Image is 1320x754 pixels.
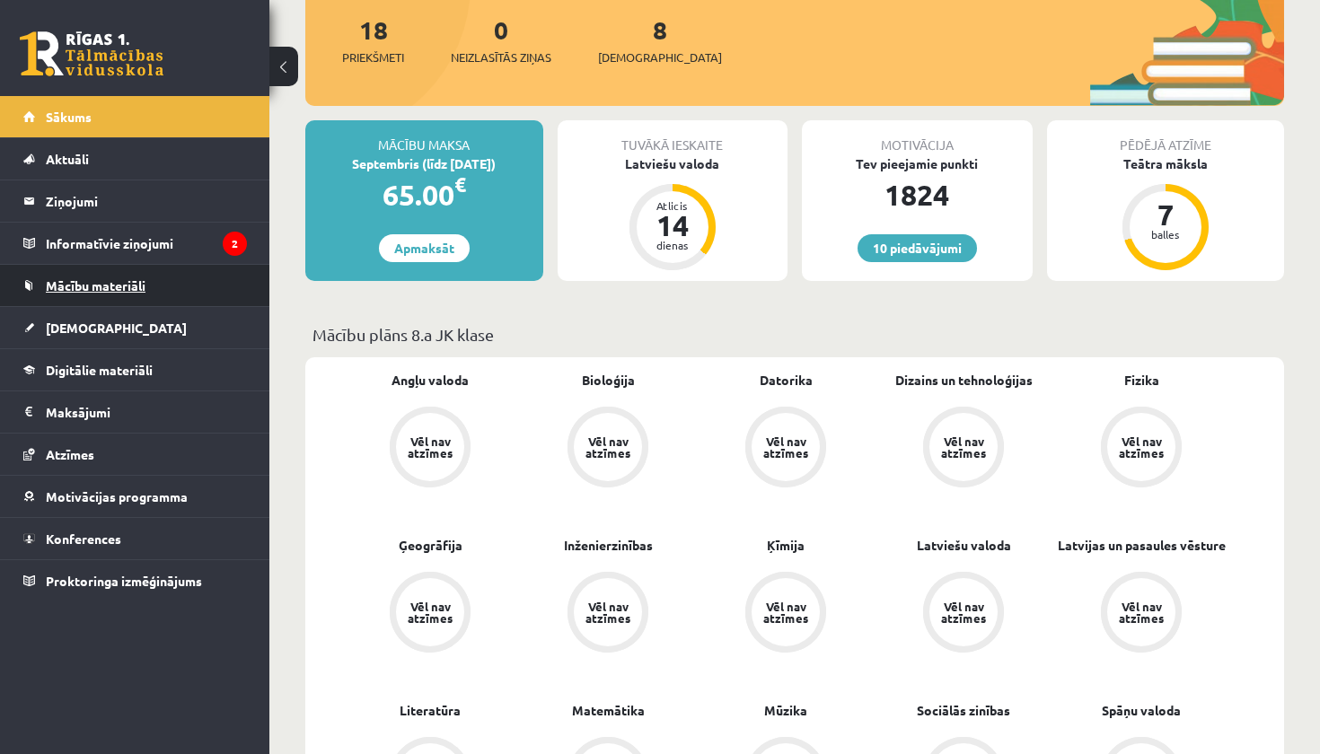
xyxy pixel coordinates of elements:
span: Digitālie materiāli [46,362,153,378]
a: Vēl nav atzīmes [519,407,697,491]
a: Motivācijas programma [23,476,247,517]
span: [DEMOGRAPHIC_DATA] [598,48,722,66]
a: Matemātika [572,701,645,720]
a: Vēl nav atzīmes [697,407,875,491]
div: Vēl nav atzīmes [583,435,633,459]
div: Atlicis [646,200,700,211]
a: Latviešu valoda [917,536,1011,555]
div: Motivācija [802,120,1033,154]
div: 7 [1139,200,1192,229]
div: Septembris (līdz [DATE]) [305,154,543,173]
a: 8[DEMOGRAPHIC_DATA] [598,13,722,66]
a: Dizains un tehnoloģijas [895,371,1033,390]
div: Tuvākā ieskaite [558,120,788,154]
i: 2 [223,232,247,256]
span: Konferences [46,530,121,547]
a: Proktoringa izmēģinājums [23,560,247,601]
div: Latviešu valoda [558,154,788,173]
legend: Informatīvie ziņojumi [46,223,247,264]
a: 10 piedāvājumi [858,234,977,262]
a: Datorika [760,371,813,390]
div: 1824 [802,173,1033,216]
div: balles [1139,229,1192,240]
div: dienas [646,240,700,250]
a: Ziņojumi [23,180,247,222]
a: Vēl nav atzīmes [875,407,1052,491]
div: 14 [646,211,700,240]
span: Motivācijas programma [46,488,188,504]
a: Vēl nav atzīmes [341,572,519,656]
a: Vēl nav atzīmes [875,572,1052,656]
div: 65.00 [305,173,543,216]
div: Vēl nav atzīmes [938,601,989,624]
a: Fizika [1124,371,1159,390]
a: Latviešu valoda Atlicis 14 dienas [558,154,788,273]
legend: Maksājumi [46,391,247,433]
a: Vēl nav atzīmes [341,407,519,491]
a: Sākums [23,96,247,137]
div: Vēl nav atzīmes [583,601,633,624]
a: Mācību materiāli [23,265,247,306]
a: [DEMOGRAPHIC_DATA] [23,307,247,348]
span: Proktoringa izmēģinājums [46,573,202,589]
a: Angļu valoda [392,371,469,390]
div: Vēl nav atzīmes [938,435,989,459]
span: [DEMOGRAPHIC_DATA] [46,320,187,336]
a: Vēl nav atzīmes [697,572,875,656]
a: Digitālie materiāli [23,349,247,390]
a: Inženierzinības [564,536,653,555]
a: Informatīvie ziņojumi2 [23,223,247,264]
a: Sociālās zinības [917,701,1010,720]
a: Spāņu valoda [1102,701,1181,720]
a: Vēl nav atzīmes [1052,407,1230,491]
a: Ģeogrāfija [399,536,462,555]
span: Priekšmeti [342,48,404,66]
legend: Ziņojumi [46,180,247,222]
div: Vēl nav atzīmes [1116,601,1166,624]
a: Konferences [23,518,247,559]
p: Mācību plāns 8.a JK klase [312,322,1277,346]
a: Atzīmes [23,434,247,475]
span: € [454,171,466,197]
a: Ķīmija [767,536,805,555]
div: Mācību maksa [305,120,543,154]
a: Vēl nav atzīmes [1052,572,1230,656]
div: Vēl nav atzīmes [405,601,455,624]
div: Vēl nav atzīmes [405,435,455,459]
a: Aktuāli [23,138,247,180]
a: 18Priekšmeti [342,13,404,66]
a: Maksājumi [23,391,247,433]
span: Atzīmes [46,446,94,462]
a: Apmaksāt [379,234,470,262]
a: Latvijas un pasaules vēsture [1058,536,1226,555]
a: Mūzika [764,701,807,720]
span: Sākums [46,109,92,125]
div: Tev pieejamie punkti [802,154,1033,173]
a: Vēl nav atzīmes [519,572,697,656]
span: Aktuāli [46,151,89,167]
div: Vēl nav atzīmes [761,601,811,624]
div: Teātra māksla [1047,154,1285,173]
a: Bioloģija [582,371,635,390]
div: Pēdējā atzīme [1047,120,1285,154]
a: Literatūra [400,701,461,720]
span: Mācību materiāli [46,277,145,294]
a: Teātra māksla 7 balles [1047,154,1285,273]
a: 0Neizlasītās ziņas [451,13,551,66]
div: Vēl nav atzīmes [1116,435,1166,459]
a: Rīgas 1. Tālmācības vidusskola [20,31,163,76]
div: Vēl nav atzīmes [761,435,811,459]
span: Neizlasītās ziņas [451,48,551,66]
